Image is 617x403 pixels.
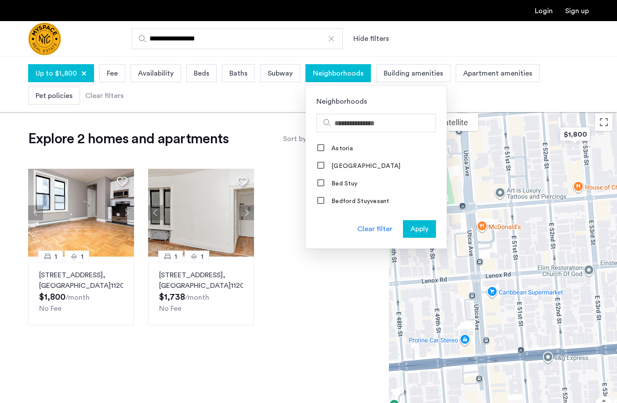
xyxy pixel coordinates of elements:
[85,91,123,101] div: Clear filters
[36,91,73,101] span: Pet policies
[313,68,363,79] span: Neighborhoods
[28,22,61,55] img: logo
[28,22,61,55] a: Cazamio Logo
[36,68,77,79] span: Up to $1,800
[330,180,357,187] label: Bed Stuy
[194,68,209,79] span: Beds
[410,224,428,234] span: Apply
[330,198,389,205] label: Bedford Stuyvesant
[229,68,247,79] span: Baths
[535,7,553,15] a: Login
[268,68,293,79] span: Subway
[565,7,589,15] a: Registration
[330,163,400,170] label: [GEOGRAPHIC_DATA]
[357,224,392,234] div: Clear filter
[403,220,436,238] button: button
[334,118,432,129] input: Search hoods
[353,33,389,44] button: Show or hide filters
[463,68,532,79] span: Apartment amenities
[107,68,118,79] span: Fee
[306,86,446,107] div: Neighborhoods
[330,145,353,152] label: Astoria
[138,68,174,79] span: Availability
[384,68,443,79] span: Building amenities
[132,28,343,49] input: Apartment Search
